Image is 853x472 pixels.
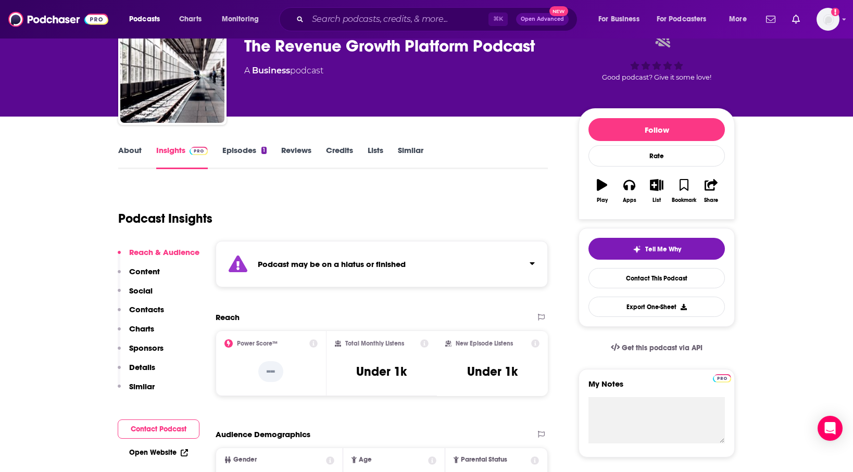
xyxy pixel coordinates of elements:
p: -- [258,361,283,382]
button: Social [118,286,153,305]
img: User Profile [817,8,839,31]
span: Monitoring [222,12,259,27]
a: Credits [326,145,353,169]
a: Similar [398,145,423,169]
h2: Reach [216,312,240,322]
div: Play [597,197,608,203]
button: Open AdvancedNew [516,13,569,25]
span: Tell Me Why [645,245,681,253]
span: More [729,12,747,27]
button: open menu [650,11,722,28]
div: List [653,197,661,203]
button: Follow [588,118,725,141]
span: Open Advanced [521,17,564,22]
h2: Audience Demographics [216,429,310,439]
input: Search podcasts, credits, & more... [308,11,488,28]
section: Click to expand status details [216,241,548,287]
span: Parental Status [461,456,507,463]
button: open menu [122,11,173,28]
p: Details [129,362,155,372]
span: Get this podcast via API [622,343,703,352]
h2: Total Monthly Listens [345,340,404,347]
div: 1 [261,147,267,154]
a: Open Website [129,448,188,457]
p: Similar [129,381,155,391]
div: Search podcasts, credits, & more... [289,7,587,31]
a: Contact This Podcast [588,268,725,288]
div: Open Intercom Messenger [818,416,843,441]
a: Episodes1 [222,145,267,169]
span: Good podcast? Give it some love! [602,73,711,81]
button: open menu [591,11,653,28]
p: Content [129,266,160,276]
span: Podcasts [129,12,160,27]
a: About [118,145,142,169]
a: Charts [172,11,208,28]
button: Share [698,172,725,210]
a: Get this podcast via API [603,335,711,361]
h3: Under 1k [467,364,518,379]
img: Podchaser Pro [713,374,731,382]
a: Business [252,66,290,75]
h1: Podcast Insights [118,211,212,226]
button: Show profile menu [817,8,839,31]
a: Reviews [281,145,311,169]
a: Show notifications dropdown [762,10,780,28]
p: Reach & Audience [129,247,199,257]
span: Logged in as patiencebaldacci [817,8,839,31]
img: The Revenue Growth Platform Podcast [120,19,224,123]
p: Sponsors [129,343,164,353]
button: Apps [616,172,643,210]
span: ⌘ K [488,12,508,26]
button: Sponsors [118,343,164,362]
button: Contacts [118,304,164,324]
h2: New Episode Listens [456,340,513,347]
button: open menu [215,11,272,28]
button: Play [588,172,616,210]
div: Share [704,197,718,203]
button: List [643,172,670,210]
button: Reach & Audience [118,247,199,266]
div: Good podcast? Give it some love! [579,26,735,91]
span: For Podcasters [657,12,707,27]
a: Pro website [713,373,731,382]
div: Apps [623,197,636,203]
div: Bookmark [672,197,696,203]
img: Podchaser - Follow, Share and Rate Podcasts [8,9,108,29]
button: Details [118,362,155,381]
span: Age [359,456,372,463]
h2: Power Score™ [237,340,278,347]
a: InsightsPodchaser Pro [156,145,208,169]
h3: Under 1k [356,364,407,379]
div: A podcast [244,65,323,77]
span: New [549,6,568,16]
svg: Add a profile image [831,8,839,16]
span: For Business [598,12,639,27]
p: Charts [129,324,154,334]
button: Charts [118,324,154,343]
strong: Podcast may be on a hiatus or finished [258,259,406,269]
button: tell me why sparkleTell Me Why [588,238,725,260]
a: Show notifications dropdown [788,10,804,28]
span: Charts [179,12,202,27]
span: Gender [233,456,257,463]
button: Content [118,266,160,286]
a: Lists [368,145,383,169]
label: My Notes [588,379,725,397]
p: Social [129,286,153,296]
button: Export One-Sheet [588,297,725,317]
p: Contacts [129,304,164,314]
button: Bookmark [670,172,697,210]
img: tell me why sparkle [633,245,641,253]
button: Contact Podcast [118,419,199,439]
button: Similar [118,381,155,401]
button: open menu [722,11,760,28]
div: Rate [588,145,725,167]
img: Podchaser Pro [190,147,208,155]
